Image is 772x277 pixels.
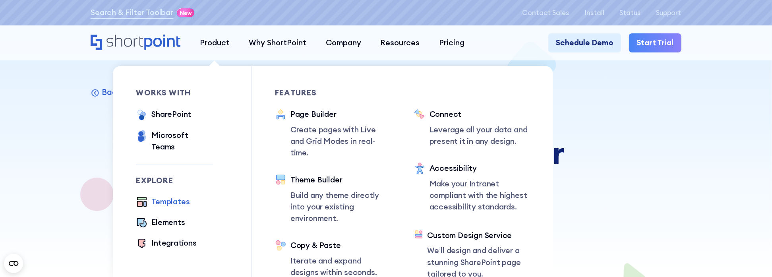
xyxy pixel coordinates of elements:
[136,89,213,97] div: works with
[151,130,213,153] div: Microsoft Teams
[151,237,197,249] div: Integrations
[371,33,430,53] a: Resources
[151,196,190,207] div: Templates
[584,9,604,17] a: Install
[430,33,474,53] a: Pricing
[151,217,185,228] div: Elements
[656,9,681,17] a: Support
[136,237,197,250] a: Integrations
[275,108,391,159] a: Page BuilderCreate pages with Live and Grid Modes in real-time.
[91,35,180,51] a: Home
[316,33,371,53] a: Company
[732,239,772,277] iframe: Chat Widget
[151,108,191,120] div: SharePoint
[4,254,23,273] button: Open CMP widget
[290,190,391,224] p: Build any theme directly into your existing environment.
[430,163,530,174] div: Accessibility
[430,108,530,120] div: Connect
[430,178,530,213] p: Make your Intranet compliant with the highest accessibility standards.
[249,37,306,48] div: Why ShortPoint
[91,7,173,18] a: Search & Filter Toolbar
[629,33,681,53] a: Start Trial
[136,196,190,209] a: Templates
[136,217,185,230] a: Elements
[200,37,230,48] div: Product
[290,108,391,120] div: Page Builder
[91,87,177,98] a: Back to SharePoint
[414,163,530,214] a: AccessibilityMake your Intranet compliant with the highest accessibility standards.
[326,37,361,48] div: Company
[290,240,391,251] div: Copy & Paste
[428,230,530,241] div: Custom Design Service
[275,174,391,224] a: Theme BuilderBuild any theme directly into your existing environment.
[414,108,530,147] a: ConnectLeverage all your data and present it in any design.
[290,174,391,186] div: Theme Builder
[290,124,391,159] p: Create pages with Live and Grid Modes in real-time.
[136,108,191,122] a: SharePoint
[239,33,316,53] a: Why ShortPoint
[275,89,391,97] div: Features
[430,124,530,147] p: Leverage all your data and present it in any design.
[439,37,464,48] div: Pricing
[620,9,641,17] a: Status
[102,87,177,98] p: Back to SharePoint
[136,130,213,153] a: Microsoft Teams
[548,33,621,53] a: Schedule Demo
[380,37,420,48] div: Resources
[190,33,239,53] a: Product
[522,9,569,17] a: Contact Sales
[136,177,213,184] div: Explore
